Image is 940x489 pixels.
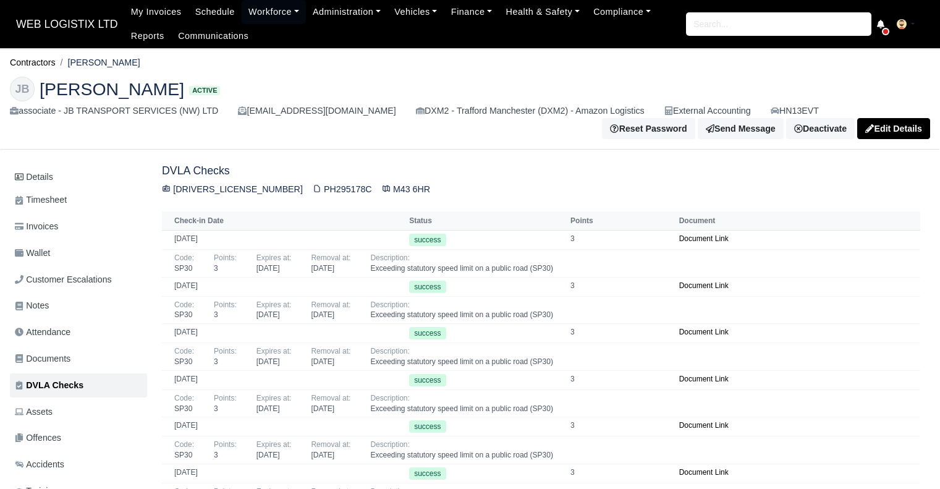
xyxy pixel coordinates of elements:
span: Active [189,86,220,95]
div: Description: [370,346,553,357]
div: SP30 [174,450,194,461]
a: Communications [171,24,256,48]
div: 3 [214,263,237,274]
div: JB [10,77,35,101]
a: Offences [10,426,147,450]
span: Assets [15,405,53,419]
a: Wallet [10,241,147,265]
div: Removal at: [311,300,350,310]
div: Code: [174,253,194,263]
div: [DATE] [256,357,292,367]
div: Description: [370,440,553,450]
div: Expires at: [256,393,292,404]
button: Reset Password [602,118,695,139]
td: 3 [567,324,676,343]
div: Code: [174,346,194,357]
a: Assets [10,400,147,424]
span: Documents [15,352,70,366]
div: Points: [214,253,237,263]
a: Deactivate [786,118,855,139]
span: Invoices [15,219,58,234]
span: success [409,327,446,339]
a: Document Link [679,328,729,336]
div: Expires at: [256,346,292,357]
div: [DATE] [256,450,292,461]
span: DVLA Checks [15,378,83,393]
td: 3 [567,417,676,436]
a: Send Message [698,118,784,139]
div: Exceeding statutory speed limit on a public road (SP30) [370,450,553,461]
td: 3 [567,370,676,389]
th: Check-in Date [162,211,406,230]
div: SP30 [174,357,194,367]
div: 3 [214,357,237,367]
a: Document Link [679,468,729,477]
a: Details [10,166,147,189]
a: Contractors [10,57,56,67]
a: Edit Details [857,118,930,139]
td: 3 [567,230,676,249]
div: Description: [370,393,553,404]
a: Notes [10,294,147,318]
input: Search... [686,12,871,36]
div: Expires at: [256,440,292,450]
div: Exceeding statutory speed limit on a public road (SP30) [370,357,553,367]
div: Code: [174,300,194,310]
div: 3 [214,450,237,461]
div: Points: [214,300,237,310]
div: 3 [214,404,237,414]
span: success [409,420,446,433]
span: Wallet [15,246,50,260]
span: success [409,281,446,293]
td: [DATE] [162,230,406,249]
span: success [409,234,446,246]
div: [EMAIL_ADDRESS][DOMAIN_NAME] [238,104,396,118]
span: [PERSON_NAME] [40,80,184,98]
div: Description: [370,253,553,263]
a: DVLA Checks [10,373,147,398]
div: Joshua James Blemmings [1,67,939,150]
h5: DVLA Checks [162,164,920,177]
div: [DATE] [256,310,292,320]
div: [DATE] [256,263,292,274]
a: Reports [124,24,171,48]
div: DXM2 - Trafford Manchester (DXM2) - Amazon Logistics [416,104,645,118]
div: Code: [174,393,194,404]
div: Exceeding statutory speed limit on a public road (SP30) [370,404,553,414]
td: [DATE] [162,324,406,343]
li: [PERSON_NAME] [56,56,140,70]
td: [DATE] [162,464,406,483]
th: Document [676,211,920,230]
a: Document Link [679,375,729,383]
span: Offences [15,431,61,445]
div: Exceeding statutory speed limit on a public road (SP30) [370,263,553,274]
div: Removal at: [311,440,350,450]
a: HN13EVT [771,104,819,118]
a: Accidents [10,453,147,477]
div: Removal at: [311,346,350,357]
th: Points [567,211,676,230]
th: Status [406,211,567,230]
a: Document Link [679,281,729,290]
td: [DATE] [162,417,406,436]
div: SP30 [174,404,194,414]
div: Code: [174,440,194,450]
div: SP30 [174,263,194,274]
div: [DATE] [311,310,350,320]
div: 3 [214,310,237,320]
a: Attendance [10,320,147,344]
a: Document Link [679,234,729,243]
div: [DATE] [311,263,350,274]
div: Points: [214,393,237,404]
span: Attendance [15,325,70,339]
div: Removal at: [311,253,350,263]
div: Points: [214,440,237,450]
div: [DATE] [311,404,350,414]
a: WEB LOGISTIX LTD [10,12,124,36]
div: SP30 [174,310,194,320]
div: [DRIVERS_LICENSE_NUMBER] PH295178C M43 6HR [162,182,920,197]
div: External Accounting [664,104,751,118]
div: [DATE] [256,404,292,414]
